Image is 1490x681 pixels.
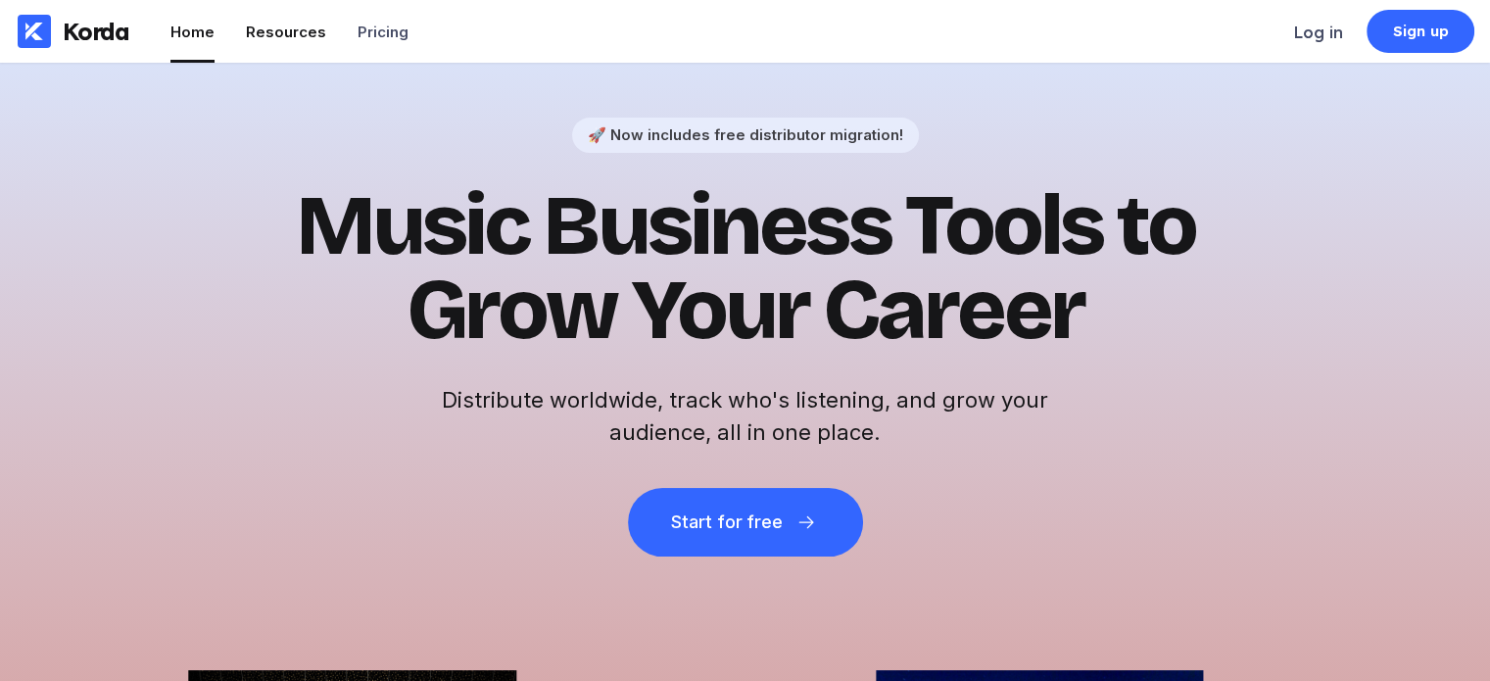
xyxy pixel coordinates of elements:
h1: Music Business Tools to Grow Your Career [265,184,1226,353]
div: Sign up [1393,22,1449,41]
div: Log in [1294,23,1343,42]
div: 🚀 Now includes free distributor migration! [588,125,903,144]
h2: Distribute worldwide, track who's listening, and grow your audience, all in one place. [432,384,1059,449]
a: Sign up [1367,10,1474,53]
div: Home [170,23,215,41]
div: Pricing [358,23,409,41]
div: Korda [63,17,129,46]
div: Resources [246,23,326,41]
div: Start for free [671,512,783,532]
button: Start for free [628,488,863,557]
